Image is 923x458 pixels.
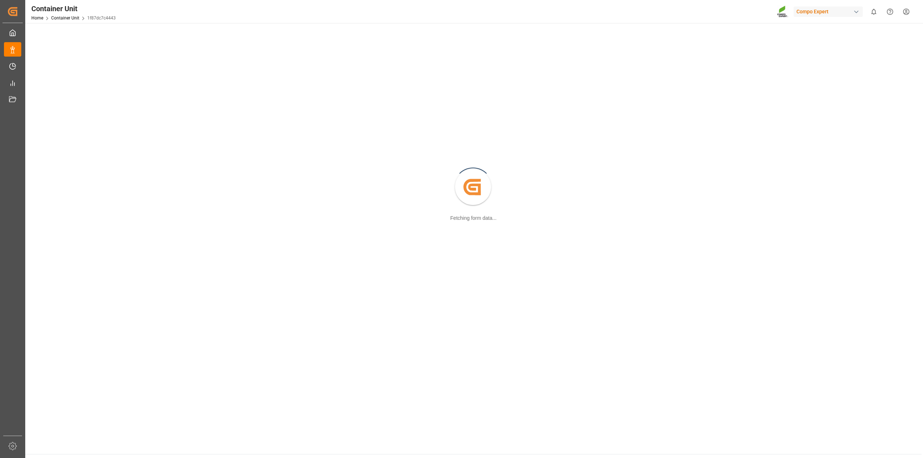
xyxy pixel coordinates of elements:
[31,3,116,14] div: Container Unit
[51,15,79,21] a: Container Unit
[777,5,789,18] img: Screenshot%202023-09-29%20at%2010.02.21.png_1712312052.png
[31,15,43,21] a: Home
[450,214,496,222] div: Fetching form data...
[794,5,866,18] button: Compo Expert
[866,4,882,20] button: show 0 new notifications
[794,6,863,17] div: Compo Expert
[882,4,898,20] button: Help Center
